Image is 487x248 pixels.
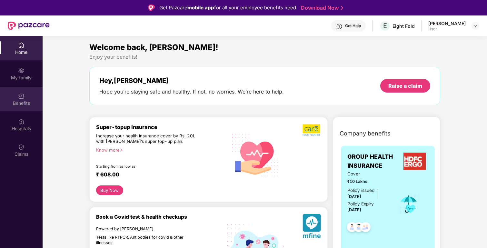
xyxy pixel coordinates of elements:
[347,201,374,207] div: Policy Expiry
[18,144,25,150] img: svg+xml;base64,PHN2ZyBpZD0iQ2xhaW0iIHhtbG5zPSJodHRwOi8vd3d3LnczLm9yZy8yMDAwL3N2ZyIgd2lkdGg9IjIwIi...
[18,118,25,125] img: svg+xml;base64,PHN2ZyBpZD0iSG9zcGl0YWxzIiB4bWxucz0iaHR0cDovL3d3dy53My5vcmcvMjAwMC9zdmciIHdpZHRoPS...
[351,220,367,236] img: svg+xml;base64,PHN2ZyB4bWxucz0iaHR0cDovL3d3dy53My5vcmcvMjAwMC9zdmciIHdpZHRoPSI0OC45NDMiIGhlaWdodD...
[393,23,415,29] div: Eight Fold
[303,214,321,241] img: svg+xml;base64,PHN2ZyB4bWxucz0iaHR0cDovL3d3dy53My5vcmcvMjAwMC9zdmciIHhtbG5zOnhsaW5rPSJodHRwOi8vd3...
[473,23,478,28] img: svg+xml;base64,PHN2ZyBpZD0iRHJvcGRvd24tMzJ4MzIiIHhtbG5zPSJodHRwOi8vd3d3LnczLm9yZy8yMDAwL3N2ZyIgd2...
[428,26,466,32] div: User
[148,5,155,11] img: Logo
[347,152,402,171] span: GROUP HEALTH INSURANCE
[8,22,50,30] img: New Pazcare Logo
[96,226,199,232] div: Powered by [PERSON_NAME].
[120,148,123,152] span: right
[303,124,321,136] img: b5dec4f62d2307b9de63beb79f102df3.png
[96,214,227,220] div: Book a Covid test & health checkups
[347,178,390,185] span: ₹10 Lakhs
[96,235,199,245] div: Tests like RTPCR, Antibodies for covid & other illnesses.
[388,82,422,89] div: Raise a claim
[89,43,218,52] span: Welcome back, [PERSON_NAME]!
[340,129,391,138] span: Company benefits
[18,67,25,74] img: svg+xml;base64,PHN2ZyB3aWR0aD0iMjAiIGhlaWdodD0iMjAiIHZpZXdCb3g9IjAgMCAyMCAyMCIgZmlsbD0ibm9uZSIgeG...
[96,164,200,169] div: Starting from as low as
[18,42,25,48] img: svg+xml;base64,PHN2ZyBpZD0iSG9tZSIgeG1sbnM9Imh0dHA6Ly93d3cudzMub3JnLzIwMDAvc3ZnIiB3aWR0aD0iMjAiIG...
[403,153,427,170] img: insurerLogo
[345,23,361,28] div: Get Help
[96,133,199,144] div: Increase your health insurance cover by Rs. 20L with [PERSON_NAME]’s super top-up plan.
[89,54,440,60] div: Enjoy your benefits!
[358,220,373,236] img: svg+xml;base64,PHN2ZyB4bWxucz0iaHR0cDovL3d3dy53My5vcmcvMjAwMC9zdmciIHdpZHRoPSI0OC45NDMiIGhlaWdodD...
[347,194,361,199] span: [DATE]
[301,5,341,11] a: Download Now
[398,193,419,215] img: icon
[187,5,214,11] strong: mobile app
[99,77,284,84] div: Hey, [PERSON_NAME]
[227,126,283,183] img: svg+xml;base64,PHN2ZyB4bWxucz0iaHR0cDovL3d3dy53My5vcmcvMjAwMC9zdmciIHhtbG5zOnhsaW5rPSJodHRwOi8vd3...
[96,171,221,179] div: ₹ 608.00
[347,187,374,194] div: Policy issued
[347,207,361,212] span: [DATE]
[159,4,296,12] div: Get Pazcare for all your employee benefits need
[383,22,387,30] span: E
[99,88,284,95] div: Hope you’re staying safe and healthy. If not, no worries. We’re here to help.
[96,185,123,195] button: Buy Now
[341,5,343,11] img: Stroke
[347,171,390,177] span: Cover
[336,23,343,30] img: svg+xml;base64,PHN2ZyBpZD0iSGVscC0zMngzMiIgeG1sbnM9Imh0dHA6Ly93d3cudzMub3JnLzIwMDAvc3ZnIiB3aWR0aD...
[96,124,227,130] div: Super-topup Insurance
[18,93,25,99] img: svg+xml;base64,PHN2ZyBpZD0iQmVuZWZpdHMiIHhtbG5zPSJodHRwOi8vd3d3LnczLm9yZy8yMDAwL3N2ZyIgd2lkdGg9Ij...
[344,220,360,236] img: svg+xml;base64,PHN2ZyB4bWxucz0iaHR0cDovL3d3dy53My5vcmcvMjAwMC9zdmciIHdpZHRoPSI0OC45NDMiIGhlaWdodD...
[96,147,224,152] div: Know more
[428,20,466,26] div: [PERSON_NAME]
